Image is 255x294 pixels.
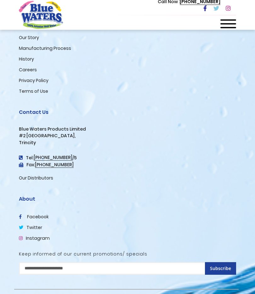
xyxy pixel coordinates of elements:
h2: About [19,196,236,202]
h3: #2 [GEOGRAPHIC_DATA], [19,133,236,139]
h2: Contact Us [19,109,236,115]
a: Privacy Policy [19,78,48,84]
h3: Blue Waters Products Limited [19,127,236,132]
button: Subscribe [205,262,236,275]
a: Terms of Use [19,88,48,95]
chrome_annotation: [PHONE_NUMBER] [34,155,72,161]
a: facebook [19,214,49,220]
h3: Trincity [19,140,236,146]
chrome_annotation: [PHONE_NUMBER] [35,162,74,168]
span: Subscribe [210,266,231,272]
a: Instagram [19,235,50,242]
h3: Fax: [19,162,236,168]
a: Our Distributors [19,175,53,181]
a: Our Story [19,35,39,41]
a: Manufacturing Process [19,45,71,52]
a: Careers [19,67,37,73]
a: History [19,56,34,62]
a: twitter [19,225,42,231]
h5: Keep informed of our current promotions/ specials [19,252,236,257]
a: store logo [19,1,63,29]
h4: Tel: /5 [19,155,236,161]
